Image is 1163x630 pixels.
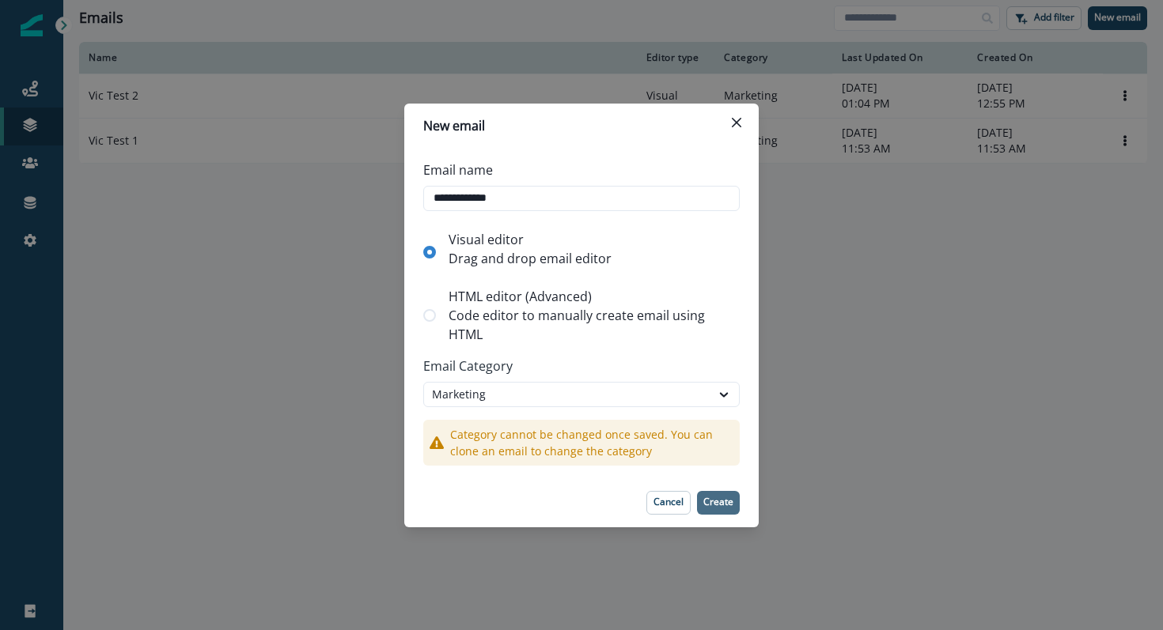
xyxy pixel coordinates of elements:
[423,160,493,179] p: Email name
[450,426,733,459] p: Category cannot be changed once saved. You can clone an email to change the category
[423,116,485,135] p: New email
[703,496,733,507] p: Create
[432,386,703,402] div: Marketing
[724,110,749,135] button: Close
[653,496,684,507] p: Cancel
[449,287,733,306] p: HTML editor (Advanced)
[423,350,740,382] p: Email Category
[449,230,612,249] p: Visual editor
[449,249,612,268] p: Drag and drop email editor
[449,306,733,344] p: Code editor to manually create email using HTML
[697,491,740,515] button: Create
[646,491,691,515] button: Cancel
